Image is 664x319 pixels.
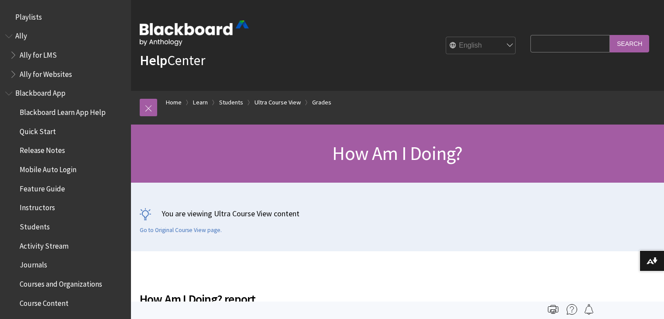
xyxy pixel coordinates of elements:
[166,97,182,108] a: Home
[20,124,56,136] span: Quick Start
[140,208,655,219] p: You are viewing Ultra Course View content
[312,97,331,108] a: Grades
[140,52,205,69] a: HelpCenter
[548,304,558,315] img: Print
[332,141,462,165] span: How Am I Doing?
[20,258,47,270] span: Journals
[20,67,72,79] span: Ally for Websites
[20,219,50,231] span: Students
[610,35,649,52] input: Search
[20,201,55,212] span: Instructors
[20,162,76,174] span: Mobile Auto Login
[446,37,516,55] select: Site Language Selector
[255,97,301,108] a: Ultra Course View
[567,304,577,315] img: More help
[140,226,222,234] a: Go to Original Course View page.
[140,21,249,46] img: Blackboard by Anthology
[20,181,65,193] span: Feature Guide
[193,97,208,108] a: Learn
[15,29,27,41] span: Ally
[20,105,106,117] span: Blackboard Learn App Help
[584,304,594,315] img: Follow this page
[5,10,126,24] nav: Book outline for Playlists
[5,29,126,82] nav: Book outline for Anthology Ally Help
[20,277,102,288] span: Courses and Organizations
[20,143,65,155] span: Release Notes
[20,296,69,308] span: Course Content
[15,86,65,98] span: Blackboard App
[15,10,42,21] span: Playlists
[219,97,243,108] a: Students
[20,48,57,59] span: Ally for LMS
[140,290,526,308] span: How Am I Doing? report
[140,52,167,69] strong: Help
[20,239,69,250] span: Activity Stream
